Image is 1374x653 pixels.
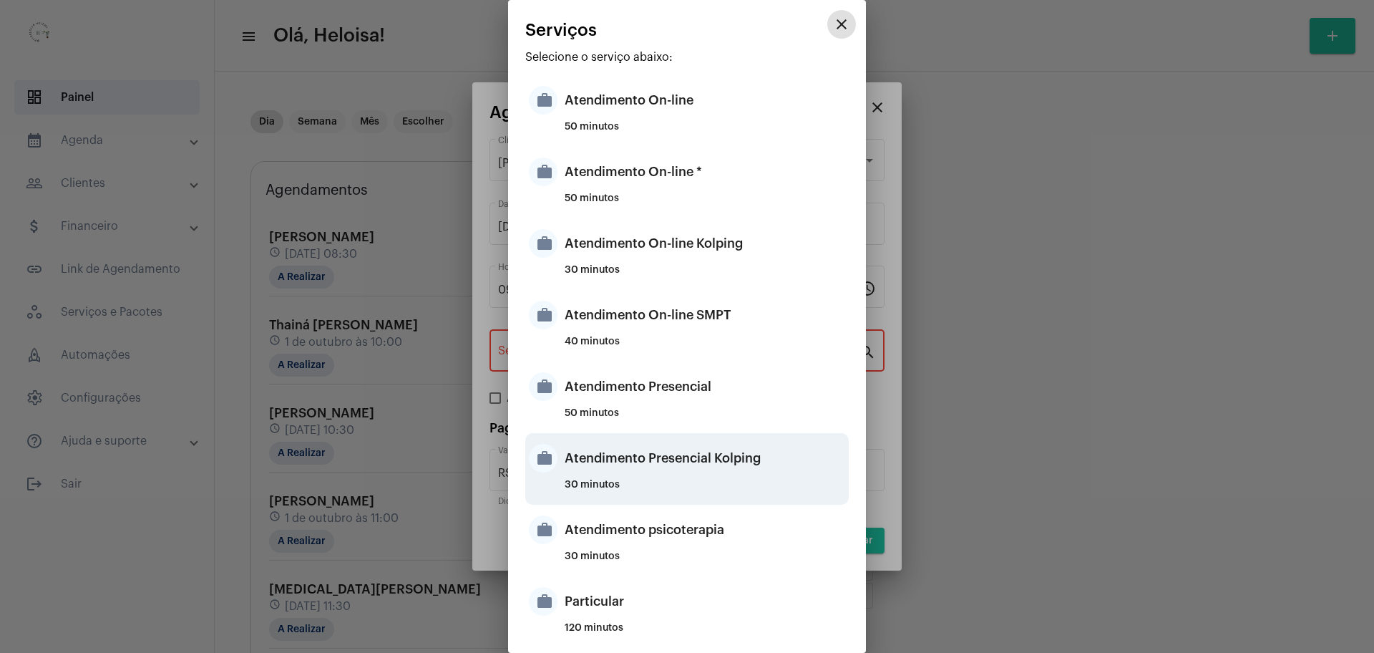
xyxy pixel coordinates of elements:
[565,408,845,430] div: 50 minutos
[529,444,557,473] mat-icon: work
[529,587,557,616] mat-icon: work
[529,372,557,401] mat-icon: work
[565,79,845,122] div: Atendimento On-line
[565,623,845,644] div: 120 minutos
[565,150,845,193] div: Atendimento On-line *
[565,551,845,573] div: 30 minutos
[565,294,845,337] div: Atendimento On-line SMPT
[529,86,557,115] mat-icon: work
[565,508,845,551] div: Atendimento psicoterapia
[565,480,845,501] div: 30 minutos
[525,51,849,64] p: Selecione o serviço abaixo:
[529,229,557,258] mat-icon: work
[565,222,845,265] div: Atendimento On-line Kolping
[565,337,845,358] div: 40 minutos
[565,580,845,623] div: Particular
[565,365,845,408] div: Atendimento Presencial
[529,516,557,544] mat-icon: work
[529,158,557,186] mat-icon: work
[565,265,845,286] div: 30 minutos
[565,193,845,215] div: 50 minutos
[565,122,845,143] div: 50 minutos
[833,16,850,33] mat-icon: close
[525,21,597,39] span: Serviços
[565,437,845,480] div: Atendimento Presencial Kolping
[529,301,557,329] mat-icon: work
